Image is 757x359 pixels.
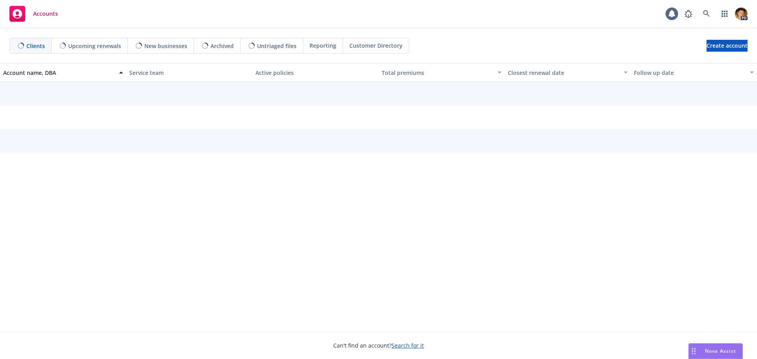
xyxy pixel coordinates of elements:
[26,42,45,50] span: Clients
[735,7,748,20] img: photo
[705,348,736,354] span: Nova Assist
[634,69,745,77] div: Follow up date
[252,63,378,82] button: Active policies
[631,63,757,82] button: Follow up date
[255,69,375,77] div: Active policies
[310,41,336,50] span: Reporting
[688,343,743,359] button: Nova Assist
[211,42,234,50] span: Archived
[505,63,631,82] button: Closest renewal date
[349,41,403,50] span: Customer Directory
[681,6,696,22] a: Report a Bug
[392,342,424,349] a: Search for it
[707,40,748,52] a: Create account
[33,11,58,17] span: Accounts
[508,69,619,77] div: Closest renewal date
[144,42,187,50] span: New businesses
[3,69,114,77] div: Account name, DBA
[6,3,61,25] a: Accounts
[68,42,121,50] span: Upcoming renewals
[378,63,505,82] button: Total premiums
[257,42,296,50] span: Untriaged files
[333,341,424,350] span: Can't find an account?
[689,344,699,359] div: Drag to move
[382,69,493,77] div: Total premiums
[707,38,748,53] span: Create account
[699,6,714,22] a: Search
[129,69,249,77] div: Service team
[717,6,733,22] a: Switch app
[126,63,252,82] button: Service team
